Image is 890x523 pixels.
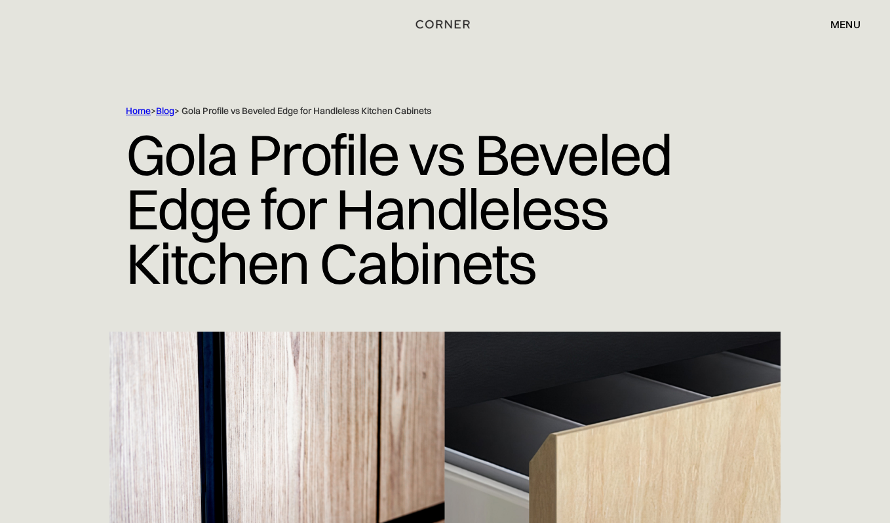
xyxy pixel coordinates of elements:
[126,105,742,117] div: > > Gola Profile vs Beveled Edge for Handleless Kitchen Cabinets
[126,117,764,300] h1: Gola Profile vs Beveled Edge for Handleless Kitchen Cabinets
[817,13,861,35] div: menu
[156,105,174,117] a: Blog
[830,19,861,29] div: menu
[406,16,484,33] a: home
[126,105,151,117] a: Home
